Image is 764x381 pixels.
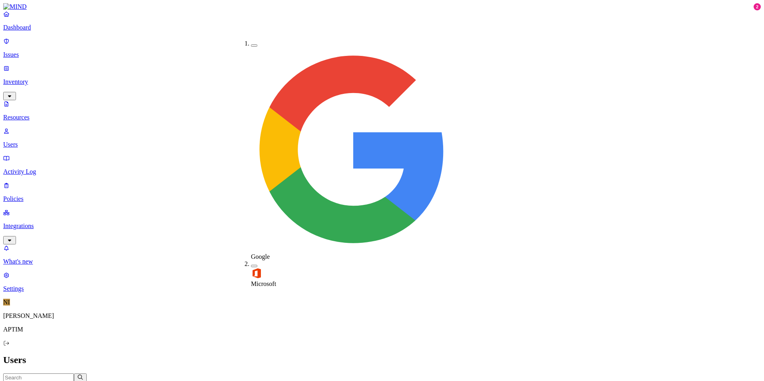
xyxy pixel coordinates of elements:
[3,285,761,292] p: Settings
[3,222,761,230] p: Integrations
[3,3,27,10] img: MIND
[3,195,761,202] p: Policies
[3,326,761,333] p: APTIM
[3,100,761,121] a: Resources
[251,47,456,252] img: google-workspace
[3,209,761,243] a: Integrations
[3,24,761,31] p: Dashboard
[3,65,761,99] a: Inventory
[3,3,761,10] a: MIND
[3,272,761,292] a: Settings
[251,280,276,287] span: Microsoft
[251,253,270,260] span: Google
[3,355,761,365] h2: Users
[3,38,761,58] a: Issues
[3,299,10,306] span: NI
[754,3,761,10] div: 2
[3,182,761,202] a: Policies
[3,51,761,58] p: Issues
[3,78,761,85] p: Inventory
[3,244,761,265] a: What's new
[3,168,761,175] p: Activity Log
[3,114,761,121] p: Resources
[3,312,761,319] p: [PERSON_NAME]
[3,141,761,148] p: Users
[3,258,761,265] p: What's new
[251,268,262,279] img: office-365
[3,10,761,31] a: Dashboard
[3,127,761,148] a: Users
[3,155,761,175] a: Activity Log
